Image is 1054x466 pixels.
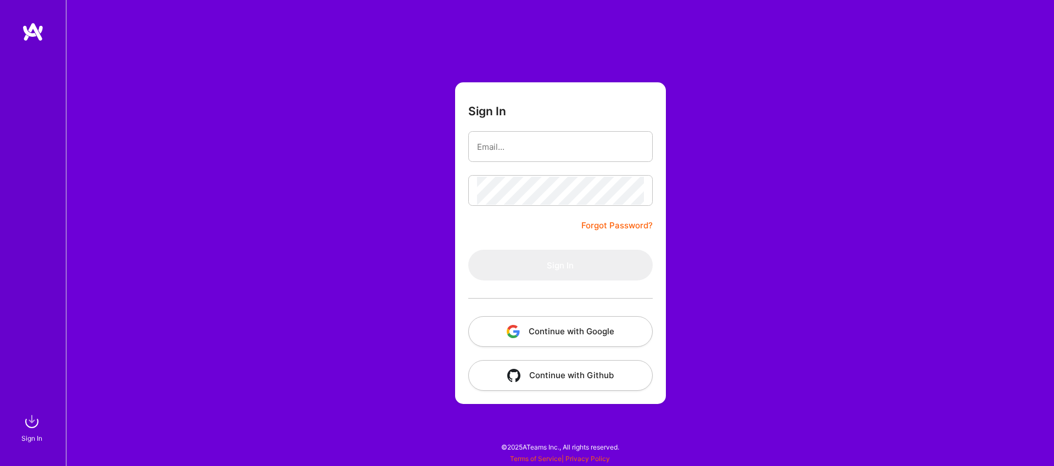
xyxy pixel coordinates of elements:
[21,411,43,433] img: sign in
[565,454,610,463] a: Privacy Policy
[581,219,653,232] a: Forgot Password?
[477,133,644,161] input: Email...
[510,454,610,463] span: |
[510,454,562,463] a: Terms of Service
[507,325,520,338] img: icon
[468,316,653,347] button: Continue with Google
[23,411,43,444] a: sign inSign In
[22,22,44,42] img: logo
[468,360,653,391] button: Continue with Github
[468,250,653,280] button: Sign In
[507,369,520,382] img: icon
[21,433,42,444] div: Sign In
[468,104,506,118] h3: Sign In
[66,433,1054,461] div: © 2025 ATeams Inc., All rights reserved.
